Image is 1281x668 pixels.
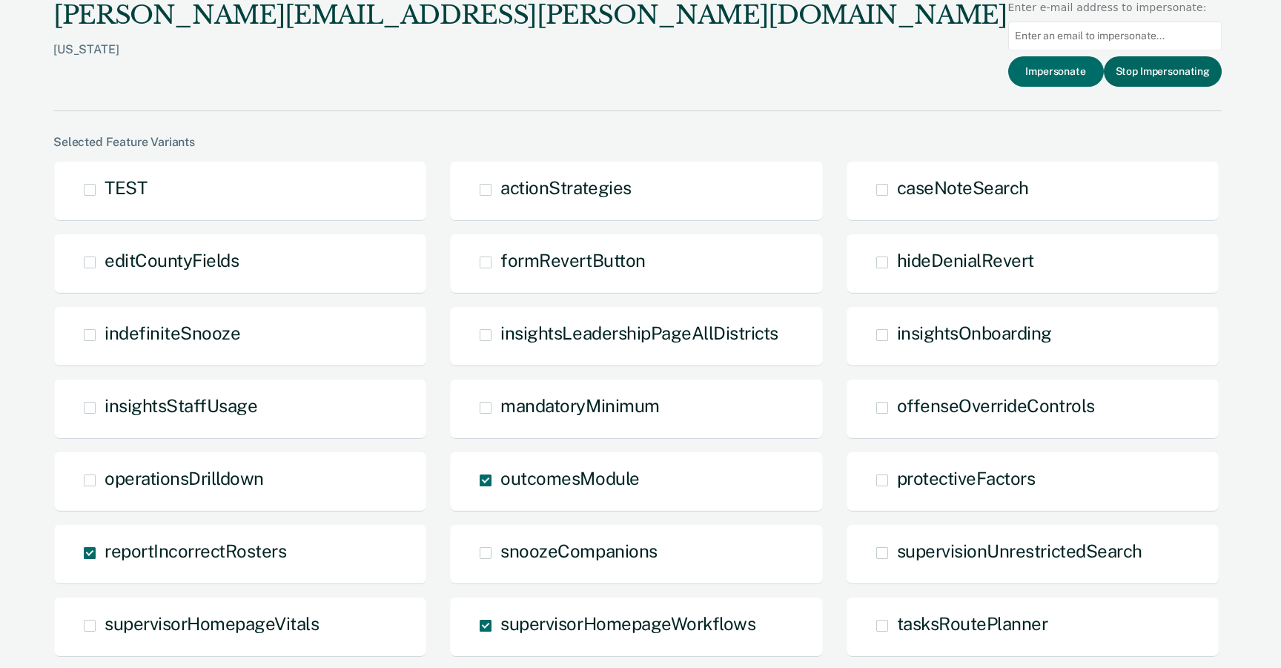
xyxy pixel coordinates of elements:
[500,323,778,343] span: insightsLeadershipPageAllDistricts
[105,250,239,271] span: editCountyFields
[897,177,1029,198] span: caseNoteSearch
[105,468,264,489] span: operationsDrilldown
[500,613,755,634] span: supervisorHomepageWorkflows
[897,395,1095,416] span: offenseOverrideControls
[897,323,1052,343] span: insightsOnboarding
[105,395,257,416] span: insightsStaffUsage
[105,613,319,634] span: supervisorHomepageVitals
[1008,22,1222,50] input: Enter an email to impersonate...
[500,468,639,489] span: outcomesModule
[897,613,1048,634] span: tasksRoutePlanner
[500,177,631,198] span: actionStrategies
[105,323,240,343] span: indefiniteSnooze
[897,250,1034,271] span: hideDenialRevert
[105,540,286,561] span: reportIncorrectRosters
[1008,56,1104,87] button: Impersonate
[897,468,1036,489] span: protectiveFactors
[500,395,659,416] span: mandatoryMinimum
[897,540,1142,561] span: supervisionUnrestrictedSearch
[500,540,657,561] span: snoozeCompanions
[1104,56,1222,87] button: Stop Impersonating
[53,135,1222,149] div: Selected Feature Variants
[105,177,147,198] span: TEST
[53,42,1007,80] div: [US_STATE]
[500,250,645,271] span: formRevertButton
